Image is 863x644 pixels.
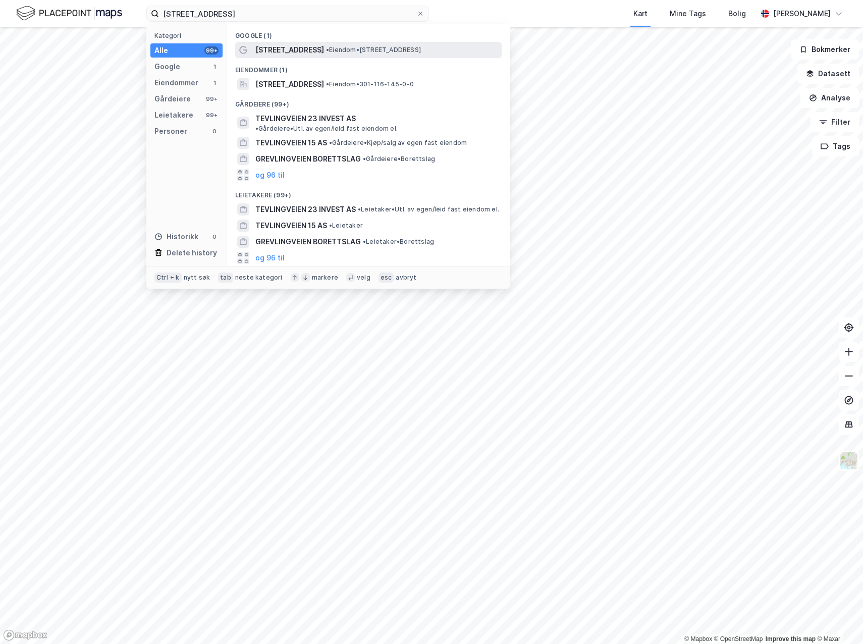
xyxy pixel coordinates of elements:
[204,46,219,55] div: 99+
[154,77,198,89] div: Eiendommer
[811,112,859,132] button: Filter
[154,93,191,105] div: Gårdeiere
[159,6,416,21] input: Søk på adresse, matrikkel, gårdeiere, leietakere eller personer
[773,8,831,20] div: [PERSON_NAME]
[357,274,370,282] div: velg
[800,88,859,108] button: Analyse
[255,252,285,264] button: og 96 til
[255,169,285,181] button: og 96 til
[255,236,361,248] span: GREVLINGVEIEN BORETTSLAG
[326,80,414,88] span: Eiendom • 301-116-145-0-0
[326,46,329,53] span: •
[227,58,510,76] div: Eiendommer (1)
[812,136,859,156] button: Tags
[396,274,416,282] div: avbryt
[329,222,332,229] span: •
[255,137,327,149] span: TEVLINGVEIEN 15 AS
[684,635,712,642] a: Mapbox
[813,596,863,644] iframe: Chat Widget
[363,155,366,163] span: •
[154,231,198,243] div: Historikk
[379,273,394,283] div: esc
[255,125,258,132] span: •
[255,78,324,90] span: [STREET_ADDRESS]
[329,139,332,146] span: •
[326,80,329,88] span: •
[326,46,421,54] span: Eiendom • [STREET_ADDRESS]
[227,92,510,111] div: Gårdeiere (99+)
[154,32,223,39] div: Kategori
[813,596,863,644] div: Kontrollprogram for chat
[154,273,182,283] div: Ctrl + k
[227,24,510,42] div: Google (1)
[358,205,361,213] span: •
[154,125,187,137] div: Personer
[255,125,398,133] span: Gårdeiere • Utl. av egen/leid fast eiendom el.
[210,79,219,87] div: 1
[154,109,193,121] div: Leietakere
[204,111,219,119] div: 99+
[312,274,338,282] div: markere
[329,222,363,230] span: Leietaker
[184,274,210,282] div: nytt søk
[363,155,435,163] span: Gårdeiere • Borettslag
[255,203,356,216] span: TEVLINGVEIEN 23 INVEST AS
[235,274,283,282] div: neste kategori
[633,8,648,20] div: Kart
[204,95,219,103] div: 99+
[3,629,47,641] a: Mapbox homepage
[363,238,366,245] span: •
[255,153,361,165] span: GREVLINGVEIEN BORETTSLAG
[167,247,217,259] div: Delete history
[255,113,356,125] span: TEVLINGVEIEN 23 INVEST AS
[728,8,746,20] div: Bolig
[210,63,219,71] div: 1
[358,205,499,213] span: Leietaker • Utl. av egen/leid fast eiendom el.
[210,233,219,241] div: 0
[154,61,180,73] div: Google
[255,44,324,56] span: [STREET_ADDRESS]
[329,139,467,147] span: Gårdeiere • Kjøp/salg av egen fast eiendom
[363,238,434,246] span: Leietaker • Borettslag
[255,220,327,232] span: TEVLINGVEIEN 15 AS
[670,8,706,20] div: Mine Tags
[227,183,510,201] div: Leietakere (99+)
[766,635,816,642] a: Improve this map
[714,635,763,642] a: OpenStreetMap
[210,127,219,135] div: 0
[16,5,122,22] img: logo.f888ab2527a4732fd821a326f86c7f29.svg
[154,44,168,57] div: Alle
[839,451,858,470] img: Z
[791,39,859,60] button: Bokmerker
[797,64,859,84] button: Datasett
[218,273,233,283] div: tab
